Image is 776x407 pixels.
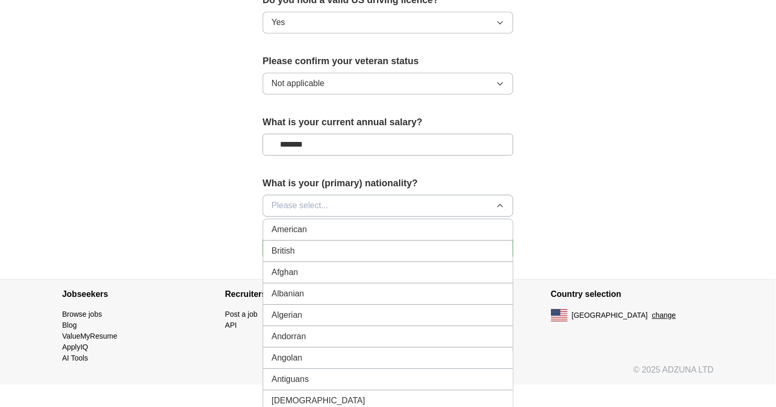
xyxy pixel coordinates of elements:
a: Post a job [225,310,257,318]
a: API [225,321,237,329]
img: US flag [551,309,568,321]
span: Albanian [272,288,304,300]
label: What is your (primary) nationality? [263,176,513,190]
span: [DEMOGRAPHIC_DATA] [272,394,365,407]
h4: Country selection [551,280,714,309]
span: Yes [272,16,285,29]
button: Please select... [263,195,513,217]
span: Please select... [272,199,328,212]
button: Yes [263,11,513,33]
span: [GEOGRAPHIC_DATA] [572,310,648,321]
span: British [272,245,295,257]
span: Algerian [272,309,302,321]
span: Not applicable [272,77,324,90]
span: American [272,223,307,236]
a: Blog [62,321,77,329]
div: © 2025 ADZUNA LTD [54,364,722,385]
a: AI Tools [62,354,88,362]
a: ValueMyResume [62,332,117,340]
a: ApplyIQ [62,343,88,351]
button: Not applicable [263,73,513,94]
a: Browse jobs [62,310,102,318]
label: What is your current annual salary? [263,115,513,129]
span: Afghan [272,266,298,279]
span: Andorran [272,330,306,343]
span: Angolan [272,352,302,364]
span: Antiguans [272,373,309,386]
label: Please confirm your veteran status [263,54,513,68]
button: change [652,310,676,321]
